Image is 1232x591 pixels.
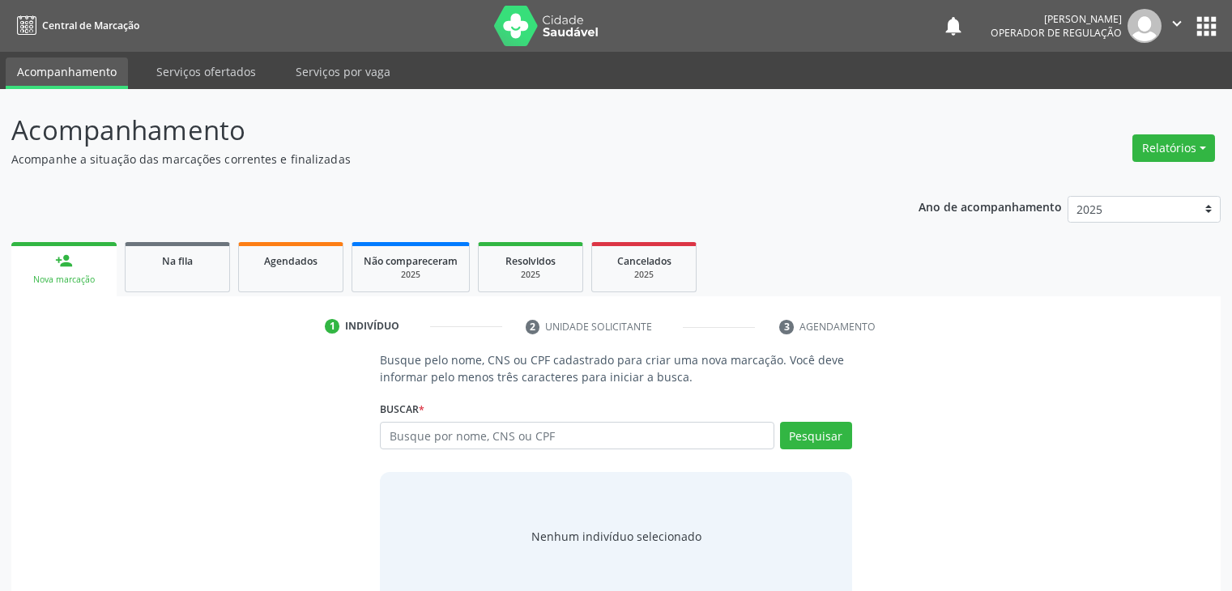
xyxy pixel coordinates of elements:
span: Não compareceram [364,254,458,268]
div: 1 [325,319,339,334]
p: Busque pelo nome, CNS ou CPF cadastrado para criar uma nova marcação. Você deve informar pelo men... [380,351,851,385]
div: Indivíduo [345,319,399,334]
a: Serviços ofertados [145,57,267,86]
img: img [1128,9,1162,43]
span: Agendados [264,254,318,268]
button:  [1162,9,1192,43]
p: Acompanhe a situação das marcações correntes e finalizadas [11,151,858,168]
button: apps [1192,12,1221,40]
span: Na fila [162,254,193,268]
div: Nenhum indivíduo selecionado [531,528,701,545]
span: Resolvidos [505,254,556,268]
p: Ano de acompanhamento [919,196,1062,216]
a: Acompanhamento [6,57,128,89]
input: Busque por nome, CNS ou CPF [380,422,774,449]
a: Central de Marcação [11,12,139,39]
button: Pesquisar [780,422,852,449]
div: 2025 [364,269,458,281]
label: Buscar [380,397,424,422]
div: 2025 [490,269,571,281]
div: [PERSON_NAME] [991,12,1122,26]
i:  [1168,15,1186,32]
div: person_add [55,252,73,270]
button: Relatórios [1132,134,1215,162]
p: Acompanhamento [11,110,858,151]
a: Serviços por vaga [284,57,402,86]
div: Nova marcação [23,274,105,286]
button: notifications [942,15,965,37]
div: 2025 [603,269,684,281]
span: Operador de regulação [991,26,1122,40]
span: Central de Marcação [42,19,139,32]
span: Cancelados [617,254,671,268]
